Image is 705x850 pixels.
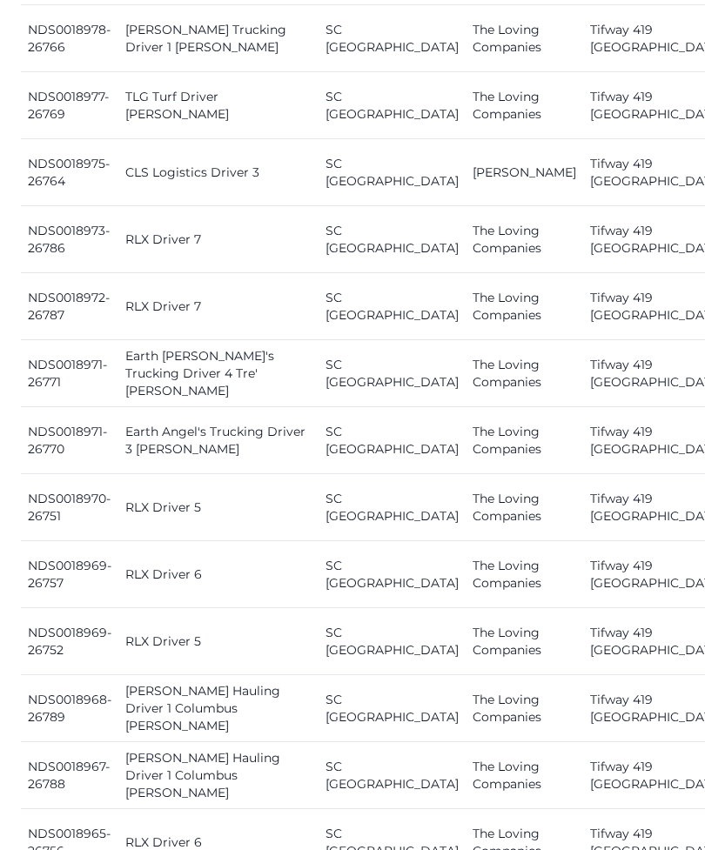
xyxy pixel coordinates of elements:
td: The Loving Companies [466,341,583,408]
td: SC [GEOGRAPHIC_DATA] [319,341,466,408]
td: NDS0018978-26766 [21,6,118,73]
td: SC [GEOGRAPHIC_DATA] [319,73,466,140]
td: NDS0018971-26770 [21,408,118,475]
td: Earth Angel's Trucking Driver 3 [PERSON_NAME] [118,408,319,475]
td: NDS0018968-26789 [21,676,118,743]
td: The Loving Companies [466,408,583,475]
td: The Loving Companies [466,207,583,274]
td: SC [GEOGRAPHIC_DATA] [319,475,466,542]
td: SC [GEOGRAPHIC_DATA] [319,6,466,73]
td: RLX Driver 7 [118,274,319,341]
td: SC [GEOGRAPHIC_DATA] [319,542,466,609]
td: NDS0018970-26751 [21,475,118,542]
td: [PERSON_NAME] [466,140,583,207]
td: Earth [PERSON_NAME]'s Trucking Driver 4 Tre' [PERSON_NAME] [118,341,319,408]
td: The Loving Companies [466,274,583,341]
td: TLG Turf Driver [PERSON_NAME] [118,73,319,140]
td: SC [GEOGRAPHIC_DATA] [319,274,466,341]
td: RLX Driver 6 [118,542,319,609]
td: [PERSON_NAME] Hauling Driver 1 Columbus [PERSON_NAME] [118,676,319,743]
td: NDS0018977-26769 [21,73,118,140]
td: [PERSON_NAME] Hauling Driver 1 Columbus [PERSON_NAME] [118,743,319,810]
td: SC [GEOGRAPHIC_DATA] [319,408,466,475]
td: NDS0018972-26787 [21,274,118,341]
td: SC [GEOGRAPHIC_DATA] [319,743,466,810]
td: NDS0018967-26788 [21,743,118,810]
td: [PERSON_NAME] Trucking Driver 1 [PERSON_NAME] [118,6,319,73]
td: NDS0018969-26757 [21,542,118,609]
td: SC [GEOGRAPHIC_DATA] [319,609,466,676]
td: CLS Logistics Driver 3 [118,140,319,207]
td: The Loving Companies [466,609,583,676]
td: The Loving Companies [466,73,583,140]
td: The Loving Companies [466,676,583,743]
td: RLX Driver 5 [118,475,319,542]
td: The Loving Companies [466,743,583,810]
td: The Loving Companies [466,475,583,542]
td: RLX Driver 7 [118,207,319,274]
td: NDS0018975-26764 [21,140,118,207]
td: SC [GEOGRAPHIC_DATA] [319,207,466,274]
td: SC [GEOGRAPHIC_DATA] [319,676,466,743]
td: SC [GEOGRAPHIC_DATA] [319,140,466,207]
td: RLX Driver 5 [118,609,319,676]
td: NDS0018973-26786 [21,207,118,274]
td: NDS0018969-26752 [21,609,118,676]
td: The Loving Companies [466,6,583,73]
td: The Loving Companies [466,542,583,609]
td: NDS0018971-26771 [21,341,118,408]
